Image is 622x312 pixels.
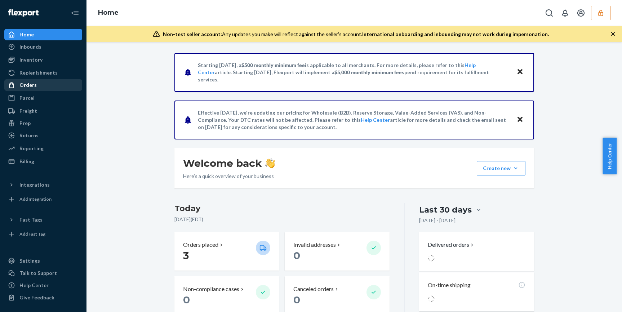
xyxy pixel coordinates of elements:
[183,285,239,293] p: Non-compliance cases
[4,79,82,91] a: Orders
[4,156,82,167] a: Billing
[68,6,82,20] button: Close Navigation
[19,132,39,139] div: Returns
[19,43,41,50] div: Inbounds
[19,107,37,115] div: Freight
[558,6,572,20] button: Open notifications
[19,56,43,63] div: Inventory
[265,158,275,168] img: hand-wave emoji
[4,29,82,40] a: Home
[4,105,82,117] a: Freight
[542,6,556,20] button: Open Search Box
[19,120,31,127] div: Prep
[163,31,222,37] span: Non-test seller account:
[174,203,390,214] h3: Today
[8,9,39,17] img: Flexport logo
[4,67,82,79] a: Replenishments
[19,196,52,202] div: Add Integration
[163,31,549,38] div: Any updates you make will reflect against the seller's account.
[419,204,472,215] div: Last 30 days
[4,280,82,291] a: Help Center
[19,294,54,301] div: Give Feedback
[19,181,50,188] div: Integrations
[174,232,279,271] button: Orders placed 3
[19,282,49,289] div: Help Center
[285,232,389,271] button: Invalid addresses 0
[4,255,82,267] a: Settings
[515,115,525,125] button: Close
[183,241,218,249] p: Orders placed
[515,67,525,77] button: Close
[293,285,334,293] p: Canceled orders
[361,117,390,123] a: Help Center
[4,228,82,240] a: Add Fast Tag
[4,214,82,226] button: Fast Tags
[4,292,82,303] button: Give Feedback
[603,138,617,174] button: Help Center
[19,31,34,38] div: Home
[19,257,40,264] div: Settings
[19,158,34,165] div: Billing
[4,130,82,141] a: Returns
[4,193,82,205] a: Add Integration
[428,241,475,249] button: Delivered orders
[293,241,336,249] p: Invalid addresses
[293,249,300,262] span: 0
[4,41,82,53] a: Inbounds
[293,294,300,306] span: 0
[183,249,189,262] span: 3
[19,231,45,237] div: Add Fast Tag
[4,92,82,104] a: Parcel
[198,109,510,131] p: Effective [DATE], we're updating our pricing for Wholesale (B2B), Reserve Storage, Value-Added Se...
[574,6,588,20] button: Open account menu
[4,179,82,191] button: Integrations
[477,161,525,175] button: Create new
[19,81,37,89] div: Orders
[183,294,190,306] span: 0
[241,62,305,68] span: $500 monthly minimum fee
[183,173,275,180] p: Here’s a quick overview of your business
[19,269,57,277] div: Talk to Support
[19,216,43,223] div: Fast Tags
[4,54,82,66] a: Inventory
[19,69,58,76] div: Replenishments
[198,62,510,83] p: Starting [DATE], a is applicable to all merchants. For more details, please refer to this article...
[19,94,35,102] div: Parcel
[174,216,390,223] p: [DATE] ( EDT )
[428,281,471,289] p: On-time shipping
[334,69,402,75] span: $5,000 monthly minimum fee
[4,117,82,129] a: Prep
[4,267,82,279] a: Talk to Support
[362,31,549,37] span: International onboarding and inbounding may not work during impersonation.
[183,157,275,170] h1: Welcome back
[98,9,119,17] a: Home
[419,217,456,224] p: [DATE] - [DATE]
[19,145,44,152] div: Reporting
[92,3,124,23] ol: breadcrumbs
[4,143,82,154] a: Reporting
